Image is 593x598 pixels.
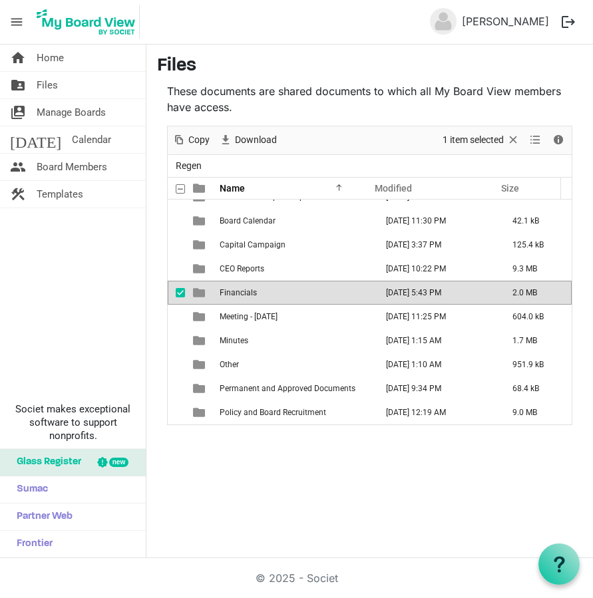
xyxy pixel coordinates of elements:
[6,402,140,442] span: Societ makes exceptional software to support nonprofits.
[168,400,185,424] td: checkbox
[10,476,48,503] span: Sumac
[170,132,212,148] button: Copy
[220,360,239,369] span: Other
[457,8,554,35] a: [PERSON_NAME]
[10,504,73,530] span: Partner Web
[185,281,216,305] td: is template cell column header type
[216,281,372,305] td: Financials is template cell column header Name
[220,384,355,393] span: Permanent and Approved Documents
[216,209,372,233] td: Board Calendar is template cell column header Name
[375,183,412,194] span: Modified
[216,376,372,400] td: Permanent and Approved Documents is template cell column header Name
[168,305,185,329] td: checkbox
[220,183,245,194] span: Name
[501,183,519,194] span: Size
[10,72,26,98] span: folder_shared
[33,5,145,39] a: My Board View Logo
[550,132,568,148] button: Details
[216,400,372,424] td: Policy and Board Recruitment is template cell column header Name
[185,233,216,257] td: is template cell column header type
[37,45,64,71] span: Home
[220,336,248,345] span: Minutes
[10,45,26,71] span: home
[37,181,83,208] span: Templates
[498,376,572,400] td: 68.4 kB is template cell column header Size
[109,458,128,467] div: new
[168,209,185,233] td: checkbox
[217,132,280,148] button: Download
[10,449,81,476] span: Glass Register
[185,257,216,281] td: is template cell column header type
[168,281,185,305] td: checkbox
[168,257,185,281] td: checkbox
[168,376,185,400] td: checkbox
[37,99,106,126] span: Manage Boards
[430,8,457,35] img: no-profile-picture.svg
[372,281,498,305] td: September 25, 2025 5:43 PM column header Modified
[37,72,58,98] span: Files
[214,126,282,154] div: Download
[220,312,278,321] span: Meeting - [DATE]
[185,353,216,376] td: is template cell column header type
[185,376,216,400] td: is template cell column header type
[10,181,26,208] span: construction
[33,5,140,39] img: My Board View Logo
[220,216,276,225] span: Board Calendar
[168,126,214,154] div: Copy
[498,281,572,305] td: 2.0 MB is template cell column header Size
[185,400,216,424] td: is template cell column header type
[168,233,185,257] td: checkbox
[441,132,505,148] span: 1 item selected
[216,305,372,329] td: Meeting - July 28, 2025 is template cell column header Name
[220,192,318,202] span: Annual and Impact Reports
[168,329,185,353] td: checkbox
[10,126,61,153] span: [DATE]
[216,233,372,257] td: Capital Campaign is template cell column header Name
[10,99,26,126] span: switch_account
[185,305,216,329] td: is template cell column header type
[372,209,498,233] td: March 31, 2025 11:30 PM column header Modified
[234,132,278,148] span: Download
[4,9,29,35] span: menu
[441,132,522,148] button: Selection
[220,264,264,273] span: CEO Reports
[547,126,570,154] div: Details
[256,571,338,585] a: © 2025 - Societ
[10,531,53,557] span: Frontier
[372,257,498,281] td: September 16, 2025 10:22 PM column header Modified
[372,400,498,424] td: September 19, 2025 12:19 AM column header Modified
[372,329,498,353] td: September 11, 2025 1:15 AM column header Modified
[372,233,498,257] td: January 23, 2025 3:37 PM column header Modified
[498,400,572,424] td: 9.0 MB is template cell column header Size
[498,233,572,257] td: 125.4 kB is template cell column header Size
[220,240,286,249] span: Capital Campaign
[220,408,326,417] span: Policy and Board Recruitment
[527,132,543,148] button: View dropdownbutton
[157,55,582,78] h3: Files
[216,353,372,376] td: Other is template cell column header Name
[438,126,524,154] div: Clear selection
[168,353,185,376] td: checkbox
[216,257,372,281] td: CEO Reports is template cell column header Name
[498,209,572,233] td: 42.1 kB is template cell column header Size
[216,329,372,353] td: Minutes is template cell column header Name
[372,353,498,376] td: May 25, 2024 1:10 AM column header Modified
[220,288,257,297] span: Financials
[498,353,572,376] td: 951.9 kB is template cell column header Size
[185,329,216,353] td: is template cell column header type
[372,376,498,400] td: November 19, 2024 9:34 PM column header Modified
[37,154,107,180] span: Board Members
[185,209,216,233] td: is template cell column header type
[10,154,26,180] span: people
[498,329,572,353] td: 1.7 MB is template cell column header Size
[498,305,572,329] td: 604.0 kB is template cell column header Size
[173,158,204,174] span: Regen
[72,126,111,153] span: Calendar
[167,83,572,115] p: These documents are shared documents to which all My Board View members have access.
[498,257,572,281] td: 9.3 MB is template cell column header Size
[372,305,498,329] td: July 28, 2025 11:25 PM column header Modified
[524,126,547,154] div: View
[554,8,582,36] button: logout
[187,132,211,148] span: Copy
